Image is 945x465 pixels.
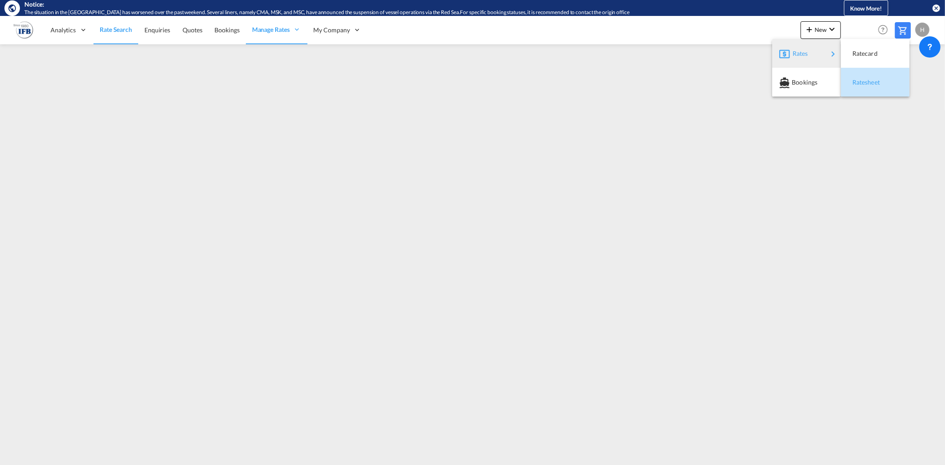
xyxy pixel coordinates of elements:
[793,45,803,62] span: Rates
[852,45,862,62] span: Ratecard
[848,43,902,65] div: Ratecard
[828,49,839,59] md-icon: icon-chevron-right
[779,71,834,93] div: Bookings
[848,71,902,93] div: Ratesheet
[852,74,862,91] span: Ratesheet
[792,74,801,91] span: Bookings
[772,68,841,97] button: Bookings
